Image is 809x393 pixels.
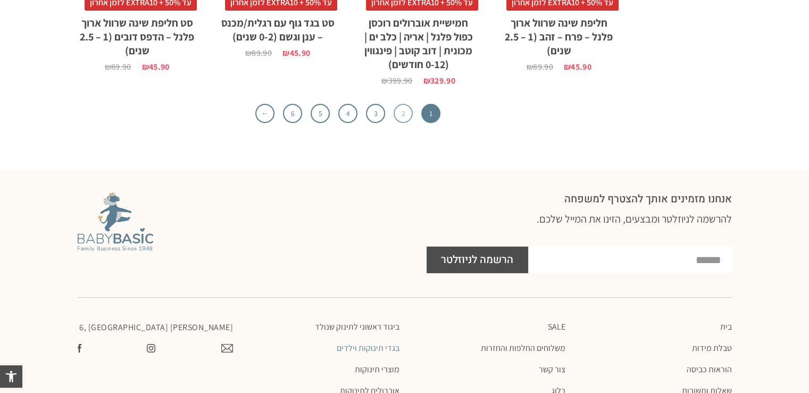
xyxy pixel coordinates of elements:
a: בית [576,322,732,332]
a: 4 [338,104,357,123]
a: הוראות כביסה [576,364,732,375]
span: 1 [421,104,440,123]
img: צפו בעמוד שלנו באינסטגרם [147,344,155,353]
bdi: 399.90 [381,75,412,86]
bdi: 329.90 [423,75,455,86]
span: ₪ [245,47,252,59]
span: ₪ [423,75,430,86]
bdi: 89.90 [527,61,553,72]
bdi: 89.90 [245,47,272,59]
a: 2 [394,104,413,123]
span: הרשמה לניוזלטר [441,247,513,273]
bdi: 45.90 [282,47,310,59]
bdi: 89.90 [105,61,131,72]
a: 5 [311,104,330,123]
span: ₪ [142,61,149,72]
a: ← [255,104,274,123]
bdi: 45.90 [564,61,591,72]
a: SALE [410,322,566,332]
p: [PERSON_NAME] 6, [GEOGRAPHIC_DATA] [78,322,233,333]
a: ביגוד ראשוני לתינוק שנולד [244,322,399,332]
a: מוצרי תינוקות [244,364,399,375]
span: ₪ [282,47,289,59]
span: ₪ [527,61,533,72]
a: טבלת מידות [576,343,732,354]
span: ₪ [381,75,388,86]
img: עשו לנו לייק בפייסבוק [78,344,81,353]
h2: חמישיית אוברולים רוכסן כפול פלנל | אריה | כלב ים | מכונית | דוב קוטב | פינגווין (0-12 חודשים) [358,11,478,71]
bdi: 45.90 [142,61,170,72]
a: 3 [366,104,385,123]
button: הרשמה לניוזלטר [427,247,528,273]
a: משלוחים החלפות והחזרות [410,343,566,354]
h2: אנחנו מזמינים אותך להצטרף למשפחה [427,192,732,206]
img: צרו קשר עם בייבי בייסיק במייל [221,344,233,353]
h2: חליפת שינה שרוול ארוך פלנל – פרח – זהב (1 – 2.5 שנים) [499,11,619,58]
img: Baby Basic מבית אריה בגדים לתינוקות [78,192,153,251]
span: ₪ [105,61,111,72]
h2: סט חליפת שינה שרוול ארוך פלנל – הדפס דובים (1 – 2.5 שנים) [78,11,197,58]
span: ₪ [564,61,571,72]
h3: להרשמה לניוזלטר ומבצעים, הזינו את המייל שלכם. [427,211,732,241]
a: 6 [283,104,302,123]
a: צור קשר [410,364,566,375]
h2: סט בגד גוף עם רגלית/מכנס – ענן וגשם (0-2 שנים) [218,11,337,44]
a: בגדי תינוקות וילדים [244,343,399,354]
nav: עימוד מוצר [78,104,619,123]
